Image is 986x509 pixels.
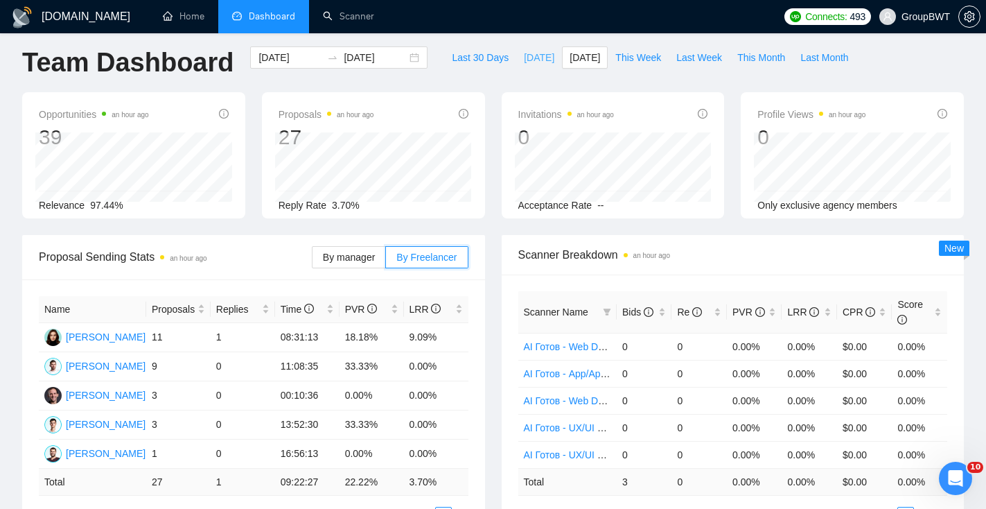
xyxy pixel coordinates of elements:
[837,360,892,387] td: $0.00
[600,302,614,322] span: filter
[843,307,875,318] span: CPR
[892,441,947,468] td: 0.00%
[44,447,146,458] a: OB[PERSON_NAME]
[892,414,947,441] td: 0.00%
[340,323,404,352] td: 18.18%
[44,416,62,433] img: DN
[211,296,275,323] th: Replies
[66,446,146,461] div: [PERSON_NAME]
[622,307,653,318] span: Bids
[800,50,848,65] span: Last Month
[671,441,727,468] td: 0
[518,246,948,264] span: Scanner Breakdown
[281,304,314,315] span: Time
[671,468,727,495] td: 0
[562,46,608,69] button: [DATE]
[850,9,865,24] span: 493
[524,368,636,379] a: AI Готов - App/Application
[431,304,441,313] span: info-circle
[958,6,980,28] button: setting
[959,11,980,22] span: setting
[671,360,727,387] td: 0
[344,50,407,65] input: End date
[275,411,340,440] td: 13:52:30
[787,307,819,318] span: LRR
[112,111,148,119] time: an hour ago
[275,352,340,381] td: 11:08:35
[829,111,865,119] time: an hour ago
[44,387,62,404] img: VZ
[757,106,865,123] span: Profile Views
[518,200,592,211] span: Acceptance Rate
[577,111,614,119] time: an hour ago
[219,109,229,119] span: info-circle
[937,109,947,119] span: info-circle
[146,296,211,323] th: Proposals
[44,358,62,375] img: AY
[211,381,275,411] td: 0
[211,323,275,352] td: 1
[170,254,206,262] time: an hour ago
[730,46,793,69] button: This Month
[211,352,275,381] td: 0
[340,352,404,381] td: 33.33%
[152,302,195,317] span: Proposals
[524,449,628,460] a: AI Готов - UX/UI Design
[11,6,33,28] img: logo
[967,462,983,473] span: 10
[793,46,856,69] button: Last Month
[677,307,702,318] span: Re
[790,11,801,22] img: upwork-logo.png
[837,441,892,468] td: $0.00
[275,440,340,469] td: 16:56:13
[275,381,340,411] td: 00:10:36
[345,304,378,315] span: PVR
[732,307,765,318] span: PVR
[865,307,875,317] span: info-circle
[337,111,373,119] time: an hour ago
[146,440,211,469] td: 1
[782,441,837,468] td: 0.00%
[404,352,468,381] td: 0.00%
[615,50,661,65] span: This Week
[897,315,907,325] span: info-circle
[837,414,892,441] td: $0.00
[692,307,702,317] span: info-circle
[44,331,146,342] a: SK[PERSON_NAME]
[279,124,374,150] div: 27
[146,352,211,381] td: 9
[727,468,782,495] td: 0.00 %
[782,360,837,387] td: 0.00%
[892,333,947,360] td: 0.00%
[39,296,146,323] th: Name
[617,387,672,414] td: 0
[410,304,441,315] span: LRR
[518,106,614,123] span: Invitations
[323,10,374,22] a: searchScanner
[897,299,923,325] span: Score
[396,252,457,263] span: By Freelancer
[727,441,782,468] td: 0.00%
[327,52,338,63] span: to
[327,52,338,63] span: swap-right
[671,414,727,441] td: 0
[837,468,892,495] td: $ 0.00
[66,388,146,403] div: [PERSON_NAME]
[404,381,468,411] td: 0.00%
[608,46,669,69] button: This Week
[782,333,837,360] td: 0.00%
[757,124,865,150] div: 0
[617,441,672,468] td: 0
[211,411,275,440] td: 0
[279,106,374,123] span: Proposals
[340,381,404,411] td: 0.00%
[518,468,617,495] td: Total
[22,46,234,79] h1: Team Dashboard
[211,469,275,496] td: 1
[66,417,146,432] div: [PERSON_NAME]
[44,360,146,371] a: AY[PERSON_NAME]
[524,307,588,318] span: Scanner Name
[883,12,892,21] span: user
[570,50,600,65] span: [DATE]
[633,252,670,259] time: an hour ago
